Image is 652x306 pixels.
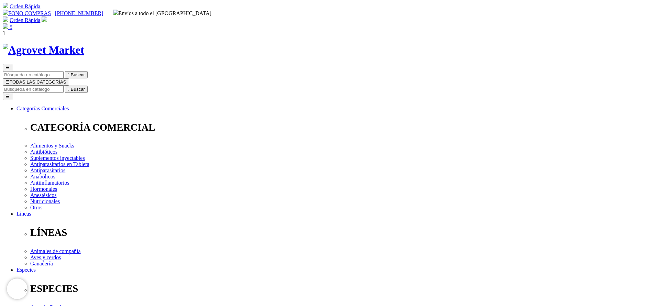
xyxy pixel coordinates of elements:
[16,211,31,217] a: Líneas
[16,267,36,273] a: Especies
[30,227,649,238] p: LÍNEAS
[10,17,40,23] a: Orden Rápida
[30,167,65,173] a: Antiparasitarios
[42,17,47,22] img: user.svg
[30,205,43,210] a: Otros
[3,86,64,93] input: Buscar
[71,87,85,92] span: Buscar
[65,86,88,93] button:  Buscar
[71,72,85,77] span: Buscar
[3,24,12,30] a: 5
[3,10,51,16] a: FONO COMPRAS
[30,155,85,161] a: Suplementos inyectables
[3,23,8,29] img: shopping-bag.svg
[68,72,69,77] i: 
[3,71,64,78] input: Buscar
[3,3,8,8] img: shopping-cart.svg
[3,10,8,15] img: phone.svg
[55,10,103,16] a: [PHONE_NUMBER]
[3,78,69,86] button: ☰TODAS LAS CATEGORÍAS
[30,143,74,149] a: Alimentos y Snacks
[10,24,12,30] span: 5
[30,283,649,294] p: ESPECIES
[113,10,212,16] span: Envíos a todo el [GEOGRAPHIC_DATA]
[30,174,55,179] a: Anabólicos
[3,93,12,100] button: ☰
[30,161,89,167] a: Antiparasitarios en Tableta
[3,17,8,22] img: shopping-cart.svg
[3,44,84,56] img: Agrovet Market
[68,87,69,92] i: 
[30,180,69,186] a: Antiinflamatorios
[5,79,10,85] span: ☰
[10,3,40,9] a: Orden Rápida
[3,30,5,36] i: 
[30,198,60,204] a: Nutricionales
[30,192,56,198] a: Anestésicos
[65,71,88,78] button:  Buscar
[3,64,12,71] button: ☰
[7,278,27,299] iframe: Brevo live chat
[30,261,53,266] a: Ganadería
[30,254,61,260] a: Aves y cerdos
[5,65,10,70] span: ☰
[42,17,47,23] a: Acceda a su cuenta de cliente
[30,248,81,254] a: Animales de compañía
[30,186,57,192] a: Hormonales
[30,122,649,133] p: CATEGORÍA COMERCIAL
[113,10,119,15] img: delivery-truck.svg
[16,106,69,111] a: Categorías Comerciales
[30,149,57,155] a: Antibióticos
